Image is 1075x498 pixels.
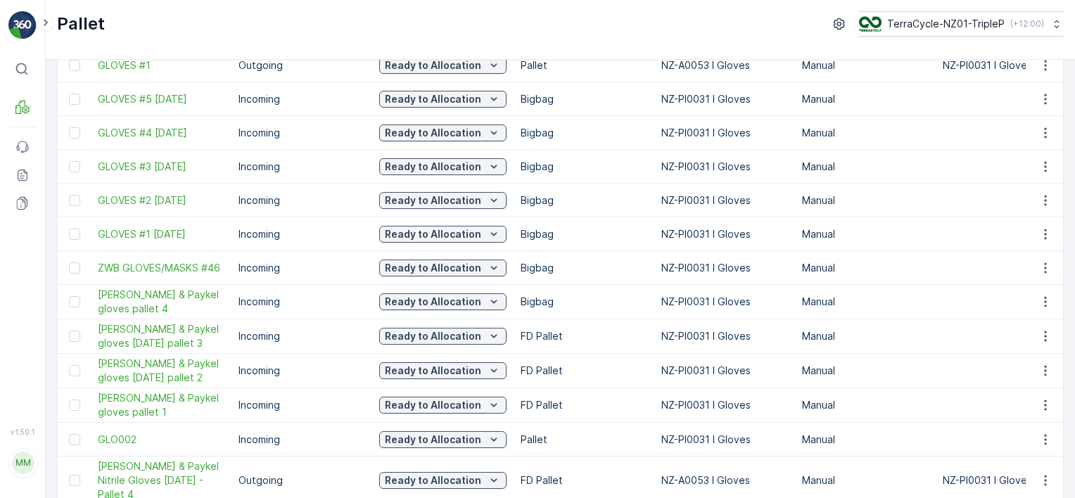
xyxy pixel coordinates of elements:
p: Ready to Allocation [385,433,481,447]
button: Ready to Allocation [379,328,507,345]
p: Incoming [238,126,365,140]
p: Manual [802,92,929,106]
button: Ready to Allocation [379,226,507,243]
button: Ready to Allocation [379,260,507,276]
a: FD Fisher & Paykel gloves 18.4.24 pallet 3 [98,322,224,350]
p: FD Pallet [521,329,647,343]
a: FD Fisher & Paykel gloves 18.4.24 pallet 2 [98,357,224,385]
button: Ready to Allocation [379,158,507,175]
p: Manual [802,126,929,140]
p: Pallet [521,433,647,447]
span: 90 [82,254,95,266]
a: FD Fisher & Paykel gloves pallet 1 [98,391,224,419]
span: NZ-A0014 I Blister Packs [60,347,181,359]
button: Ready to Allocation [379,397,507,414]
p: Pallet_NZ01 #473 [623,12,720,29]
p: Manual [802,364,929,378]
div: Toggle Row Selected [69,60,80,71]
p: NZ-PI0031 I Gloves [661,227,788,241]
span: GLO002 [98,433,224,447]
p: Bigbag [521,261,647,275]
p: NZ-PI0031 I Gloves [661,160,788,174]
span: GLOVES #4 [DATE] [98,126,224,140]
button: Ready to Allocation [379,57,507,74]
div: Toggle Row Selected [69,94,80,105]
p: NZ-PI0031 I Gloves [661,261,788,275]
p: Manual [802,329,929,343]
p: Manual [802,433,929,447]
p: Ready to Allocation [385,160,481,174]
p: Outgoing [238,473,365,487]
span: 20 [79,300,91,312]
p: ( +12:00 ) [1010,18,1044,30]
p: Incoming [238,261,365,275]
p: Pallet_NZ01 #474 [623,394,720,411]
a: GLOVES #4 26.04.24 [98,126,224,140]
p: Pallet [57,13,105,35]
p: Manual [802,160,929,174]
div: Toggle Row Selected [69,365,80,376]
p: Pallet [521,58,647,72]
p: Manual [802,398,929,412]
p: Incoming [238,92,365,106]
a: GLOVES #1 [98,58,224,72]
p: NZ-PI0031 I Gloves [661,398,788,412]
p: Ready to Allocation [385,473,481,487]
p: Bigbag [521,126,647,140]
button: Ready to Allocation [379,362,507,379]
p: Incoming [238,398,365,412]
button: MM [8,439,37,487]
p: Ready to Allocation [385,329,481,343]
a: GLOVES #3 26.04.24 [98,160,224,174]
div: Toggle Row Selected [69,229,80,240]
p: Manual [802,295,929,309]
span: [PERSON_NAME] & Paykel gloves [DATE] pallet 2 [98,357,224,385]
div: Toggle Row Selected [69,331,80,342]
div: Toggle Row Selected [69,195,80,206]
button: Ready to Allocation [379,431,507,448]
button: TerraCycle-NZ01-TripleP(+12:00) [859,11,1064,37]
span: Bigbag [75,324,108,336]
button: Ready to Allocation [379,293,507,310]
p: Incoming [238,193,365,207]
div: MM [12,452,34,474]
a: ZWB GLOVES/MASKS #46 [98,261,224,275]
p: Incoming [238,295,365,309]
img: logo [8,11,37,39]
p: Ready to Allocation [385,364,481,378]
div: Toggle Row Selected [69,475,80,486]
span: v 1.50.1 [8,428,37,436]
p: Manual [802,261,929,275]
span: [PERSON_NAME] & Paykel gloves pallet 4 [98,288,224,316]
span: [PERSON_NAME] & Paykel gloves [DATE] pallet 3 [98,322,224,350]
p: FD Pallet [521,364,647,378]
p: Bigbag [521,92,647,106]
p: NZ-PI0031 I Gloves [661,126,788,140]
button: Ready to Allocation [379,472,507,489]
p: Ready to Allocation [385,58,481,72]
span: GLOVES #5 [DATE] [98,92,224,106]
p: FD Pallet [521,473,647,487]
span: Total Weight : [12,254,82,266]
p: Manual [802,193,929,207]
p: Ready to Allocation [385,398,481,412]
p: Ready to Allocation [385,261,481,275]
button: Ready to Allocation [379,124,507,141]
span: Net Weight : [12,277,74,289]
span: Name : [12,231,46,243]
p: Manual [802,227,929,241]
div: Toggle Row Selected [69,262,80,274]
p: Ready to Allocation [385,227,481,241]
p: Bigbag [521,160,647,174]
a: GLOVES #5 26.04.24 [98,92,224,106]
img: TC_7kpGtVS.png [859,16,882,32]
p: TerraCycle-NZ01-TripleP [887,17,1005,31]
p: Incoming [238,160,365,174]
a: GLOVES #2 26.04.24 [98,193,224,207]
a: FD Fisher & Paykel gloves pallet 4 [98,288,224,316]
div: Toggle Row Selected [69,127,80,139]
p: Ready to Allocation [385,126,481,140]
p: Incoming [238,329,365,343]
